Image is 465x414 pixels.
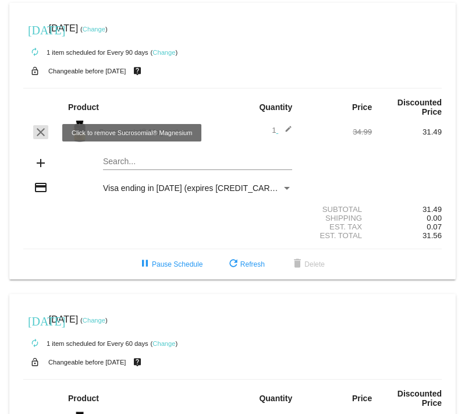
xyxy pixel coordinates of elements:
small: ( ) [151,340,178,347]
small: Changeable before [DATE] [48,359,126,366]
mat-icon: autorenew [28,337,42,351]
strong: Discounted Price [397,389,442,408]
span: Delete [290,260,325,268]
div: 34.99 [302,128,372,136]
small: 1 item scheduled for Every 90 days [23,49,148,56]
mat-icon: clear [34,125,48,139]
mat-icon: live_help [130,355,144,370]
a: Change [83,26,105,33]
span: 0.00 [427,214,442,222]
mat-icon: delete [290,257,304,271]
div: Sucrosomial® Magnesium [93,128,233,136]
span: Visa ending in [DATE] (expires [CREDIT_CARD_DATA]) [103,183,306,193]
div: 31.49 [372,205,442,214]
mat-icon: add [34,156,48,170]
span: Pause Schedule [138,260,203,268]
strong: Discounted Price [397,98,442,116]
span: Refresh [226,260,265,268]
img: magnesium-carousel-1.png [68,119,91,143]
div: Est. Total [302,231,372,240]
mat-icon: [DATE] [28,313,42,327]
span: 31.56 [423,231,442,240]
mat-select: Payment Method [103,183,292,193]
strong: Price [352,394,372,403]
button: Refresh [217,254,274,275]
strong: Price [352,102,372,112]
small: 1 item scheduled for Every 60 days [23,340,148,347]
mat-icon: credit_card [34,181,48,194]
mat-icon: lock_open [28,63,42,79]
mat-icon: live_help [130,63,144,79]
button: Delete [281,254,334,275]
mat-icon: pause [138,257,152,271]
mat-icon: refresh [226,257,240,271]
strong: Quantity [259,102,292,112]
div: Shipping [302,214,372,222]
strong: Product [68,394,99,403]
a: Change [83,317,105,324]
small: ( ) [80,26,108,33]
button: Pause Schedule [129,254,212,275]
span: 0.07 [427,222,442,231]
div: 31.49 [372,128,442,136]
strong: Product [68,102,99,112]
mat-icon: edit [278,125,292,139]
a: Change [152,340,175,347]
div: Est. Tax [302,222,372,231]
div: Subtotal [302,205,372,214]
small: Changeable before [DATE] [48,68,126,75]
span: 1 [272,126,292,135]
small: ( ) [80,317,108,324]
mat-icon: lock_open [28,355,42,370]
mat-icon: [DATE] [28,22,42,36]
a: Change [152,49,175,56]
input: Search... [103,157,292,167]
strong: Quantity [259,394,292,403]
mat-icon: autorenew [28,45,42,59]
small: ( ) [151,49,178,56]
